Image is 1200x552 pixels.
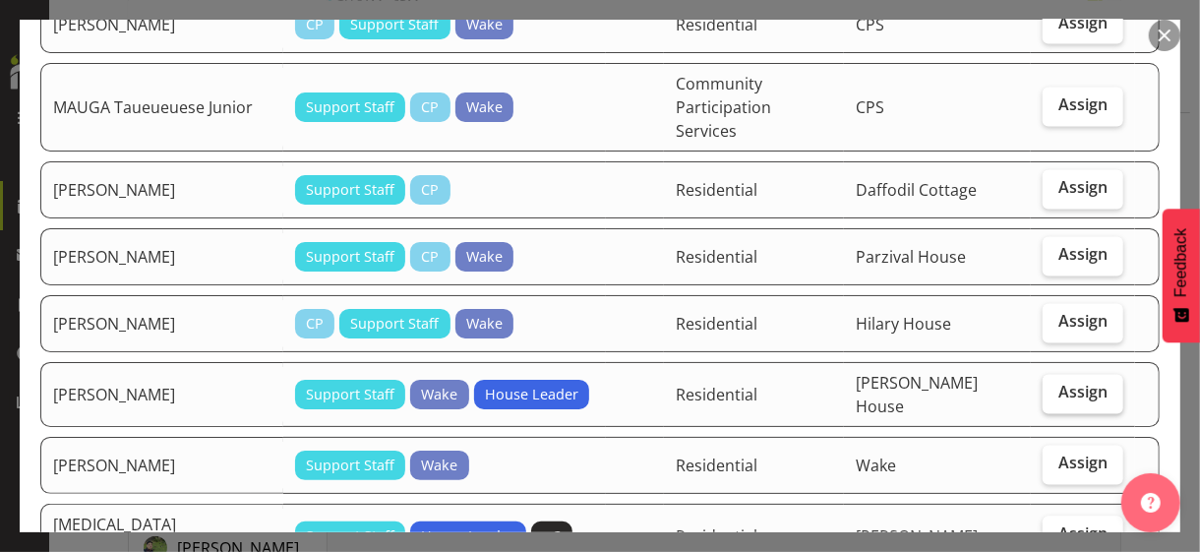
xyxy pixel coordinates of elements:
span: CPS [856,14,884,35]
span: [PERSON_NAME] [856,525,978,547]
td: [PERSON_NAME] [40,295,283,352]
span: Community Participation Services [676,73,771,142]
span: Wake [466,246,503,268]
span: CP [421,96,439,118]
span: Residential [676,313,757,335]
span: Support Staff [306,455,394,476]
td: [PERSON_NAME] [40,362,283,427]
span: Residential [676,525,757,547]
span: Wake [856,455,896,476]
td: [PERSON_NAME] [40,228,283,285]
span: Daffodil Cottage [856,179,977,201]
span: CP [306,14,324,35]
span: Wake [421,455,457,476]
span: Support Staff [306,384,394,405]
span: Assign [1058,178,1108,198]
span: Assign [1058,454,1108,473]
span: Residential [676,246,757,268]
td: [PERSON_NAME] [40,161,283,218]
span: + 2 [542,525,562,547]
span: Assign [1058,95,1108,115]
td: MAUGA Taueueuese Junior [40,63,283,152]
span: Support Staff [306,96,394,118]
span: Feedback [1172,228,1190,297]
span: Wake [466,96,503,118]
span: CP [306,313,324,335]
span: Wake [466,14,503,35]
button: Feedback - Show survey [1163,209,1200,342]
span: [PERSON_NAME] House [856,372,978,417]
span: Residential [676,14,757,35]
span: Assign [1058,13,1108,32]
span: Wake [466,313,503,335]
img: help-xxl-2.png [1141,493,1161,513]
td: [PERSON_NAME] [40,437,283,494]
span: Assign [1058,524,1108,544]
span: CP [421,179,439,201]
span: Parzival House [856,246,966,268]
span: Support Staff [306,246,394,268]
span: Support Staff [306,179,394,201]
span: Support Staff [306,525,394,547]
span: House Leader [485,384,578,405]
span: Residential [676,455,757,476]
span: Support Staff [350,313,439,335]
span: Residential [676,384,757,405]
span: Hilary House [856,313,951,335]
span: Residential [676,179,757,201]
span: Assign [1058,245,1108,265]
span: CP [421,246,439,268]
span: House Leader [421,525,514,547]
span: Assign [1058,383,1108,402]
span: CPS [856,96,884,118]
span: Wake [421,384,457,405]
span: Support Staff [350,14,439,35]
span: Assign [1058,312,1108,332]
